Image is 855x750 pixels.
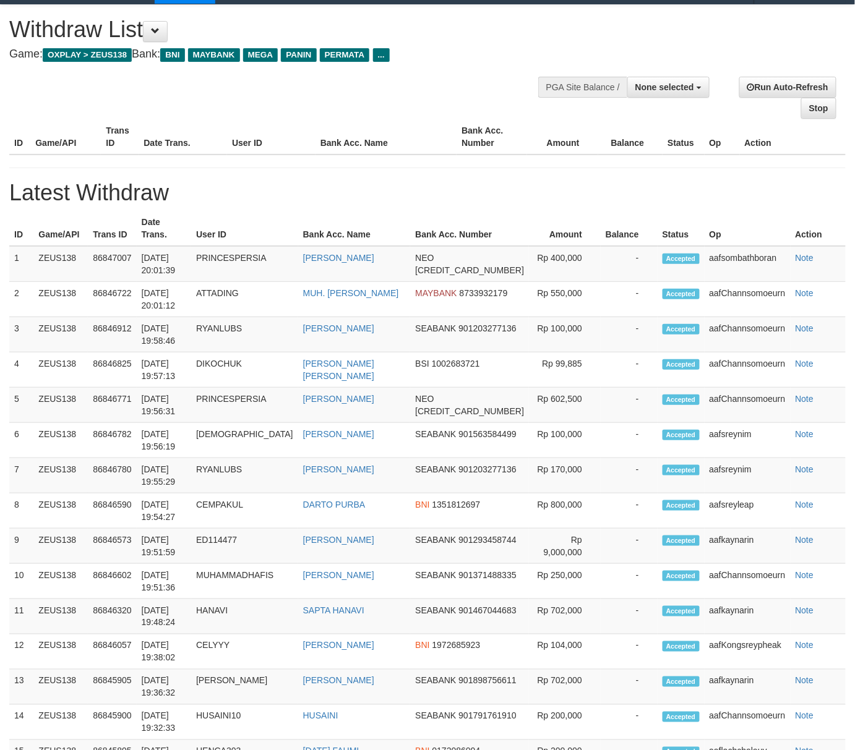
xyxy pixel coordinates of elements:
[705,493,791,529] td: aafsreyleap
[529,246,601,282] td: Rp 400,000
[303,641,374,650] a: [PERSON_NAME]
[627,77,710,98] button: None selected
[9,705,33,740] td: 14
[415,406,524,416] span: [CREDIT_CARD_NUMBER]
[303,429,374,439] a: [PERSON_NAME]
[801,98,836,119] a: Stop
[705,670,791,705] td: aafkaynarin
[796,323,814,333] a: Note
[137,388,191,423] td: [DATE] 19:56:31
[33,670,88,705] td: ZEUS138
[137,282,191,317] td: [DATE] 20:01:12
[191,599,298,634] td: HANAVI
[303,500,366,509] a: DARTO PURBA
[432,500,481,509] span: 1351812697
[663,430,700,440] span: Accepted
[458,605,516,615] span: 901467044683
[191,458,298,493] td: RYANLUBS
[191,317,298,352] td: RYANLUBS
[663,712,700,722] span: Accepted
[33,458,88,493] td: ZEUS138
[529,458,601,493] td: Rp 170,000
[303,676,374,686] a: [PERSON_NAME]
[601,529,658,564] td: -
[529,493,601,529] td: Rp 800,000
[303,535,374,545] a: [PERSON_NAME]
[9,634,33,670] td: 12
[796,641,814,650] a: Note
[191,282,298,317] td: ATTADING
[9,282,33,317] td: 2
[601,599,658,634] td: -
[460,288,508,298] span: 8733932179
[796,394,814,404] a: Note
[529,282,601,317] td: Rp 550,000
[9,181,846,205] h1: Latest Withdraw
[303,464,374,474] a: [PERSON_NAME]
[796,500,814,509] a: Note
[303,323,374,333] a: [PERSON_NAME]
[663,676,700,687] span: Accepted
[529,634,601,670] td: Rp 104,000
[415,676,456,686] span: SEABANK
[303,253,374,263] a: [PERSON_NAME]
[88,388,136,423] td: 86846771
[432,359,480,369] span: 1002683721
[191,211,298,246] th: User ID
[705,634,791,670] td: aafKongsreypheak
[796,676,814,686] a: Note
[663,119,704,155] th: Status
[796,570,814,580] a: Note
[191,493,298,529] td: CEMPAKUL
[9,119,30,155] th: ID
[529,564,601,599] td: Rp 250,000
[33,705,88,740] td: ZEUS138
[88,493,136,529] td: 86846590
[601,352,658,388] td: -
[663,359,700,370] span: Accepted
[415,288,457,298] span: MAYBANK
[303,605,364,615] a: SAPTA HANAVI
[658,211,705,246] th: Status
[663,394,700,405] span: Accepted
[791,211,846,246] th: Action
[663,324,700,335] span: Accepted
[9,529,33,564] td: 9
[705,246,791,282] td: aafsombathboran
[663,254,700,264] span: Accepted
[410,211,529,246] th: Bank Acc. Number
[598,119,663,155] th: Balance
[663,500,700,511] span: Accepted
[663,289,700,299] span: Accepted
[9,423,33,458] td: 6
[9,211,33,246] th: ID
[601,634,658,670] td: -
[373,48,390,62] span: ...
[88,282,136,317] td: 86846722
[9,493,33,529] td: 8
[458,535,516,545] span: 901293458744
[529,670,601,705] td: Rp 702,000
[9,352,33,388] td: 4
[191,705,298,740] td: HUSAINI10
[9,17,557,42] h1: Withdraw List
[227,119,316,155] th: User ID
[601,246,658,282] td: -
[415,500,429,509] span: BNI
[705,211,791,246] th: Op
[415,429,456,439] span: SEABANK
[601,388,658,423] td: -
[415,253,434,263] span: NEO
[663,606,700,616] span: Accepted
[43,48,132,62] span: OXPLAY > ZEUS138
[601,317,658,352] td: -
[601,282,658,317] td: -
[705,705,791,740] td: aafChannsomoeurn
[316,119,457,155] th: Bank Acc. Name
[303,359,374,381] a: [PERSON_NAME] [PERSON_NAME]
[137,423,191,458] td: [DATE] 19:56:19
[137,493,191,529] td: [DATE] 19:54:27
[9,458,33,493] td: 7
[415,605,456,615] span: SEABANK
[88,670,136,705] td: 86845905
